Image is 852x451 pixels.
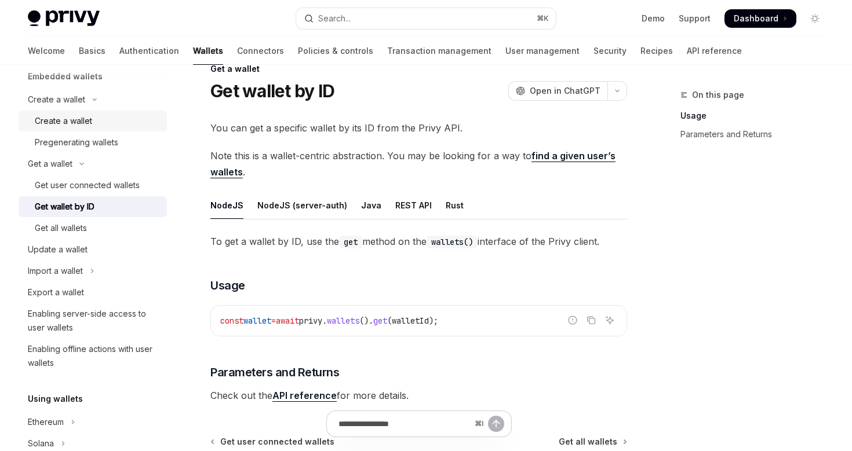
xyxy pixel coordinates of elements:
[359,316,373,326] span: ().
[35,135,118,149] div: Pregenerating wallets
[28,437,54,450] div: Solana
[19,303,167,338] a: Enabling server-side access to user wallets
[276,316,299,326] span: await
[210,277,245,294] span: Usage
[19,111,167,131] a: Create a wallet
[19,412,167,432] button: Toggle Ethereum section
[210,63,627,75] div: Get a wallet
[28,415,64,429] div: Ethereum
[446,192,464,219] div: Rust
[35,114,92,128] div: Create a wallet
[687,37,742,65] a: API reference
[318,12,351,25] div: Search...
[19,261,167,281] button: Toggle Import a wallet section
[296,8,555,29] button: Open search
[322,316,327,326] span: .
[429,316,438,326] span: );
[680,107,833,125] a: Usage
[271,316,276,326] span: =
[373,316,387,326] span: get
[210,80,334,101] h1: Get wallet by ID
[272,390,337,402] a: API reference
[387,316,392,326] span: (
[28,307,160,335] div: Enabling server-side access to user wallets
[257,192,347,219] div: NodeJS (server-auth)
[237,37,284,65] a: Connectors
[210,148,627,180] span: Note this is a wallet-centric abstraction. You may be looking for a way to .
[537,14,549,23] span: ⌘ K
[193,37,223,65] a: Wallets
[28,285,84,299] div: Export a wallet
[361,192,381,219] div: Java
[119,37,179,65] a: Authentication
[243,316,271,326] span: wallet
[505,37,580,65] a: User management
[692,88,744,102] span: On this page
[395,192,432,219] div: REST API
[339,236,362,248] code: get
[679,13,711,24] a: Support
[28,243,88,256] div: Update a wallet
[19,218,167,239] a: Get all wallets
[594,37,627,65] a: Security
[387,37,491,65] a: Transaction management
[327,316,359,326] span: wallets
[19,282,167,303] a: Export a wallet
[210,192,243,219] div: NodeJS
[584,313,599,328] button: Copy the contents from the code block
[602,313,617,328] button: Ask AI
[19,175,167,196] a: Get user connected wallets
[79,37,105,65] a: Basics
[806,9,824,28] button: Toggle dark mode
[338,411,470,437] input: Ask a question...
[640,37,673,65] a: Recipes
[488,416,504,432] button: Send message
[28,392,83,406] h5: Using wallets
[19,132,167,153] a: Pregenerating wallets
[19,239,167,260] a: Update a wallet
[210,233,627,250] span: To get a wallet by ID, use the method on the interface of the Privy client.
[680,125,833,144] a: Parameters and Returns
[35,221,87,235] div: Get all wallets
[530,85,600,97] span: Open in ChatGPT
[220,316,243,326] span: const
[299,316,322,326] span: privy
[642,13,665,24] a: Demo
[35,178,140,192] div: Get user connected wallets
[427,236,478,248] code: wallets()
[28,10,100,27] img: light logo
[28,157,72,171] div: Get a wallet
[565,313,580,328] button: Report incorrect code
[28,342,160,370] div: Enabling offline actions with user wallets
[28,264,83,278] div: Import a wallet
[19,196,167,217] a: Get wallet by ID
[298,37,373,65] a: Policies & controls
[734,13,778,24] span: Dashboard
[210,364,339,380] span: Parameters and Returns
[724,9,796,28] a: Dashboard
[19,153,167,174] button: Toggle Get a wallet section
[508,81,607,101] button: Open in ChatGPT
[19,339,167,373] a: Enabling offline actions with user wallets
[210,120,627,136] span: You can get a specific wallet by its ID from the Privy API.
[28,93,85,107] div: Create a wallet
[35,200,94,214] div: Get wallet by ID
[28,37,65,65] a: Welcome
[19,89,167,110] button: Toggle Create a wallet section
[210,387,627,404] span: Check out the for more details.
[392,316,429,326] span: walletId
